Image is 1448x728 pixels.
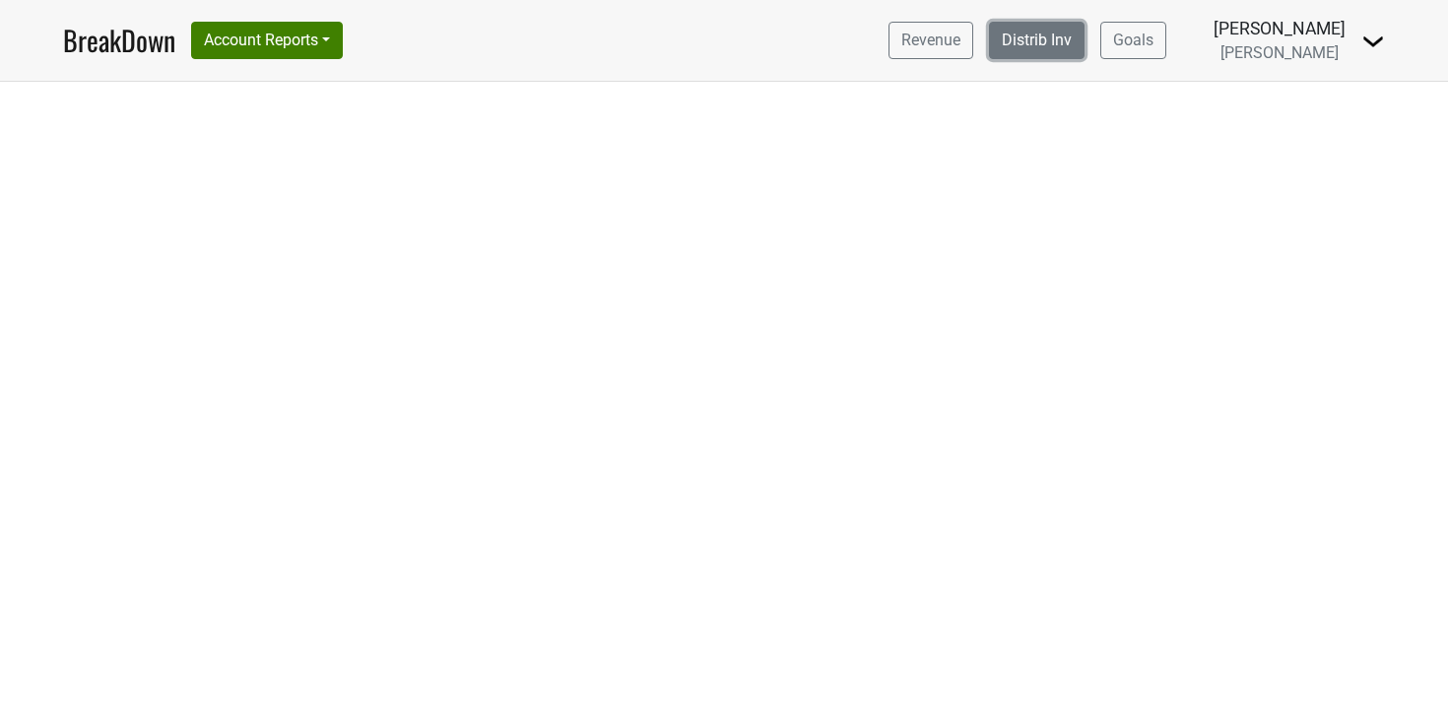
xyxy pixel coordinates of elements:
div: [PERSON_NAME] [1214,16,1346,41]
a: Revenue [889,22,973,59]
a: Distrib Inv [989,22,1085,59]
img: Dropdown Menu [1361,30,1385,53]
button: Account Reports [191,22,343,59]
a: Goals [1100,22,1166,59]
span: [PERSON_NAME] [1220,43,1339,62]
a: BreakDown [63,20,175,61]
